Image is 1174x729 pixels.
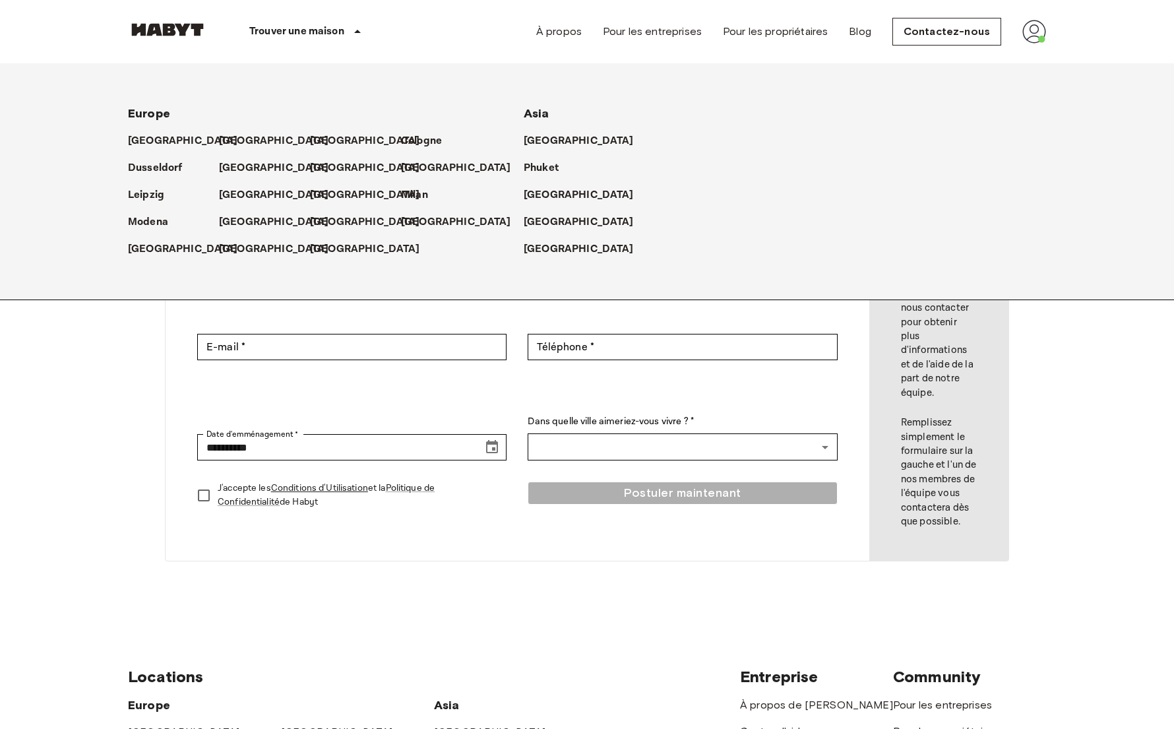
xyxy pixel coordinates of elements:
[310,160,433,176] a: [GEOGRAPHIC_DATA]
[128,187,177,203] a: Leipzig
[893,667,981,686] span: Community
[536,24,582,40] a: À propos
[128,214,181,230] a: Modena
[740,699,893,711] a: À propos de [PERSON_NAME]
[271,482,368,494] a: Conditions d'Utilisation
[893,699,992,711] a: Pour les entreprises
[219,187,329,203] p: [GEOGRAPHIC_DATA]
[401,187,428,203] p: Milan
[401,214,524,230] a: [GEOGRAPHIC_DATA]
[219,214,342,230] a: [GEOGRAPHIC_DATA]
[524,241,634,257] p: [GEOGRAPHIC_DATA]
[901,416,977,529] p: Remplissez simplement le formulaire sur la gauche et l'un de nos membres de l'équipe vous contact...
[479,434,505,460] button: Choose date, selected date is Sep 17, 2025
[528,415,837,429] label: Dans quelle ville aimeriez-vous vivre ? *
[524,214,634,230] p: [GEOGRAPHIC_DATA]
[524,187,647,203] a: [GEOGRAPHIC_DATA]
[219,187,342,203] a: [GEOGRAPHIC_DATA]
[849,24,871,40] a: Blog
[128,187,164,203] p: Leipzig
[524,241,647,257] a: [GEOGRAPHIC_DATA]
[128,214,168,230] p: Modena
[219,241,329,257] p: [GEOGRAPHIC_DATA]
[310,214,420,230] p: [GEOGRAPHIC_DATA]
[524,160,559,176] p: Phuket
[128,133,238,149] p: [GEOGRAPHIC_DATA]
[128,241,238,257] p: [GEOGRAPHIC_DATA]
[128,667,203,686] span: Locations
[219,241,342,257] a: [GEOGRAPHIC_DATA]
[892,18,1001,46] a: Contactez-nous
[249,24,344,40] p: Trouver une maison
[310,241,420,257] p: [GEOGRAPHIC_DATA]
[401,160,511,176] p: [GEOGRAPHIC_DATA]
[401,214,511,230] p: [GEOGRAPHIC_DATA]
[310,187,433,203] a: [GEOGRAPHIC_DATA]
[401,187,441,203] a: Milan
[206,428,298,440] label: Date d'emménagement
[401,160,524,176] a: [GEOGRAPHIC_DATA]
[434,698,460,713] span: Asia
[219,214,329,230] p: [GEOGRAPHIC_DATA]
[524,160,572,176] a: Phuket
[310,133,433,149] a: [GEOGRAPHIC_DATA]
[219,133,329,149] p: [GEOGRAPHIC_DATA]
[128,106,170,121] span: Europe
[128,698,170,713] span: Europe
[310,241,433,257] a: [GEOGRAPHIC_DATA]
[310,160,420,176] p: [GEOGRAPHIC_DATA]
[128,23,207,36] img: Habyt
[128,133,251,149] a: [GEOGRAPHIC_DATA]
[901,202,977,400] p: Trouver un logement peut être une expérience décourageante et frustrante. N'hésitez pas à nous co...
[524,133,647,149] a: [GEOGRAPHIC_DATA]
[219,160,329,176] p: [GEOGRAPHIC_DATA]
[401,133,455,149] a: Cologne
[740,667,819,686] span: Entreprise
[524,106,549,121] span: Asia
[1022,20,1046,44] img: avatar
[128,160,183,176] p: Dusseldorf
[219,133,342,149] a: [GEOGRAPHIC_DATA]
[401,133,442,149] p: Cologne
[219,160,342,176] a: [GEOGRAPHIC_DATA]
[128,160,196,176] a: Dusseldorf
[524,133,634,149] p: [GEOGRAPHIC_DATA]
[310,187,420,203] p: [GEOGRAPHIC_DATA]
[128,241,251,257] a: [GEOGRAPHIC_DATA]
[524,187,634,203] p: [GEOGRAPHIC_DATA]
[218,482,496,509] p: J'accepte les et la de Habyt
[310,133,420,149] p: [GEOGRAPHIC_DATA]
[603,24,702,40] a: Pour les entreprises
[524,214,647,230] a: [GEOGRAPHIC_DATA]
[310,214,433,230] a: [GEOGRAPHIC_DATA]
[723,24,828,40] a: Pour les propriétaires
